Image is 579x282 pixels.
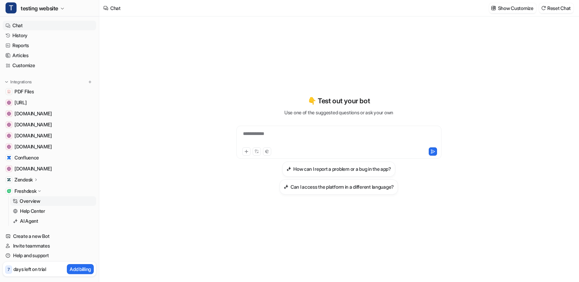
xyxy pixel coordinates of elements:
[3,153,96,163] a: ConfluenceConfluence
[7,101,11,105] img: www.eesel.ai
[6,2,17,13] span: T
[3,87,96,96] a: PDF FilesPDF Files
[20,198,40,205] p: Overview
[20,208,45,215] p: Help Center
[7,178,11,182] img: Zendesk
[14,143,52,150] span: [DOMAIN_NAME]
[284,109,393,116] p: Use one of the suggested questions or ask your own
[14,110,52,117] span: [DOMAIN_NAME]
[10,79,32,85] p: Integrations
[8,267,10,273] p: 7
[3,131,96,140] a: nri3pl.com[DOMAIN_NAME]
[284,184,288,189] img: Can I access the platform in a different language?
[7,167,11,171] img: www.cardekho.com
[7,112,11,116] img: support.coursiv.io
[20,218,38,224] p: AI Agent
[14,154,39,161] span: Confluence
[3,241,96,251] a: Invite teammates
[10,216,96,226] a: AI Agent
[21,3,58,13] span: testing website
[13,265,46,273] p: days left on trial
[282,161,395,177] button: How can I report a problem or a bug in the app?How can I report a problem or a bug in the app?
[14,121,52,128] span: [DOMAIN_NAME]
[3,120,96,129] a: support.bikesonline.com.au[DOMAIN_NAME]
[88,80,92,84] img: menu_add.svg
[7,189,11,193] img: Freshdesk
[286,166,291,171] img: How can I report a problem or a bug in the app?
[7,90,11,94] img: PDF Files
[14,88,34,95] span: PDF Files
[14,132,52,139] span: [DOMAIN_NAME]
[7,134,11,138] img: nri3pl.com
[280,179,398,195] button: Can I access the platform in a different language?Can I access the platform in a different language?
[7,145,11,149] img: careers-nri3pl.com
[3,164,96,174] a: www.cardekho.com[DOMAIN_NAME]
[14,165,52,172] span: [DOMAIN_NAME]
[308,96,370,106] p: 👇 Test out your bot
[14,188,36,195] p: Freshdesk
[14,176,33,183] p: Zendesk
[3,79,34,85] button: Integrations
[293,165,391,173] h3: How can I report a problem or a bug in the app?
[489,3,536,13] button: Show Customize
[3,109,96,118] a: support.coursiv.io[DOMAIN_NAME]
[7,123,11,127] img: support.bikesonline.com.au
[70,265,91,273] p: Add billing
[3,142,96,152] a: careers-nri3pl.com[DOMAIN_NAME]
[3,41,96,50] a: Reports
[3,231,96,241] a: Create a new Bot
[3,31,96,40] a: History
[291,183,394,190] h3: Can I access the platform in a different language?
[110,4,121,12] div: Chat
[3,51,96,60] a: Articles
[7,156,11,160] img: Confluence
[3,251,96,260] a: Help and support
[14,99,27,106] span: [URL]
[3,61,96,70] a: Customize
[541,6,546,11] img: reset
[10,196,96,206] a: Overview
[3,98,96,107] a: www.eesel.ai[URL]
[498,4,534,12] p: Show Customize
[67,264,94,274] button: Add billing
[491,6,496,11] img: customize
[4,80,9,84] img: expand menu
[539,3,573,13] button: Reset Chat
[10,206,96,216] a: Help Center
[3,21,96,30] a: Chat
